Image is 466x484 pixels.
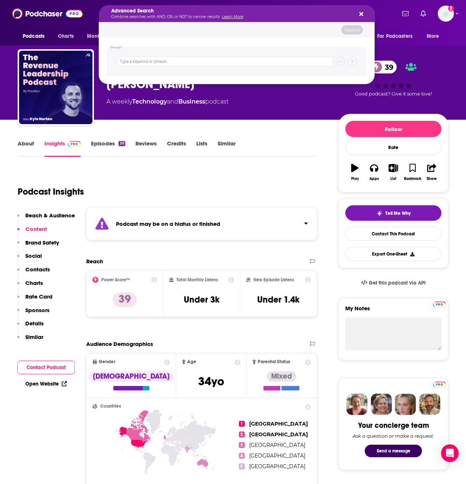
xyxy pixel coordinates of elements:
[448,6,454,11] svg: Add a profile image
[369,280,426,286] span: Get this podcast via API
[376,210,382,216] img: tell me why sparkle
[341,25,363,35] button: Search
[345,227,441,241] a: Contact This Podcast
[44,140,81,157] a: InsightsPodchaser Pro
[17,279,43,293] button: Charts
[184,294,219,305] h3: Under 3k
[218,140,236,157] a: Similar
[418,7,429,20] a: Show notifications dropdown
[113,292,137,307] p: 39
[345,121,441,137] button: Follow
[222,14,243,19] a: Learn More
[249,420,308,427] span: [GEOGRAPHIC_DATA]
[345,140,441,155] div: Rate
[25,279,43,286] p: Charts
[433,300,446,307] a: Pro website
[18,186,84,197] h1: Podcast Insights
[422,159,441,185] button: Share
[433,382,446,387] img: Podchaser Pro
[258,360,290,364] span: Parental Status
[358,421,429,430] div: Your concierge team
[167,98,178,105] span: and
[399,7,412,20] a: Show notifications dropdown
[353,433,434,439] div: Ask a question or make a request.
[345,247,441,261] button: Export One-Sheet
[427,31,439,41] span: More
[91,140,125,157] a: Episodes39
[377,31,412,41] span: For Podcasters
[267,371,296,382] div: Mixed
[17,239,59,253] button: Brand Safety
[18,140,34,157] a: About
[433,301,446,307] img: Podchaser Pro
[372,29,423,43] button: open menu
[25,239,59,246] p: Brand Safety
[395,394,416,415] img: Jules Profile
[178,98,205,105] a: Business
[117,57,333,66] input: Type a keyword or phrase...
[17,307,50,320] button: Sponsors
[17,252,42,266] button: Social
[106,97,229,106] div: A weekly podcast
[135,140,157,157] a: Reviews
[18,29,54,43] button: open menu
[116,220,220,227] strong: Podcast may be on a hiatus or finished
[25,307,50,314] p: Sponsors
[132,98,167,105] a: Technology
[378,61,397,73] span: 39
[110,46,122,49] h4: Group 1
[23,31,44,41] span: Podcasts
[106,5,382,22] div: Search podcasts, credits, & more...
[88,371,174,382] div: [DEMOGRAPHIC_DATA]
[187,360,196,364] span: Age
[257,294,299,305] h3: Under 1.4k
[176,277,218,282] h2: Total Monthly Listens
[384,159,403,185] button: List
[355,274,432,292] a: Get this podcast via API
[25,333,43,340] p: Similar
[25,320,44,327] p: Details
[101,277,130,282] h2: Power Score™
[438,6,454,22] img: User Profile
[17,320,44,333] button: Details
[433,380,446,387] a: Pro website
[338,56,448,101] div: 39Good podcast? Give it some love!
[345,305,441,318] label: My Notes
[370,61,397,73] a: 39
[25,252,42,259] p: Social
[365,445,422,457] button: Send a message
[12,7,83,21] img: Podchaser - Follow, Share and Rate Podcasts
[17,333,43,347] button: Similar
[17,293,52,307] button: Rate Card
[403,159,422,185] button: Bookmark
[17,212,75,225] button: Reach & Audience
[441,444,459,462] div: Open Intercom Messenger
[167,140,186,157] a: Credits
[404,177,421,181] div: Bookmark
[86,340,153,347] h2: Audience Demographics
[351,177,359,181] div: Play
[355,91,432,97] span: Good podcast? Give it some love!
[345,159,364,185] button: Play
[419,394,440,415] img: Jon Profile
[249,452,305,459] span: [GEOGRAPHIC_DATA]
[198,374,224,389] span: 34 yo
[119,141,125,146] div: 39
[17,225,47,239] button: Content
[249,442,305,448] span: [GEOGRAPHIC_DATA]
[53,29,78,43] a: Charts
[82,29,123,43] button: open menu
[17,361,75,374] button: Contact Podcast
[345,205,441,221] button: tell me why sparkleTell Me Why
[87,31,113,41] span: Monitoring
[239,453,245,459] span: 4
[25,266,50,273] p: Contacts
[427,177,437,181] div: Share
[390,177,396,181] div: List
[239,442,245,448] span: 3
[111,8,351,14] h5: Advanced Search
[438,6,454,22] button: Show profile menu
[249,431,308,438] span: [GEOGRAPHIC_DATA]
[239,421,245,427] span: 1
